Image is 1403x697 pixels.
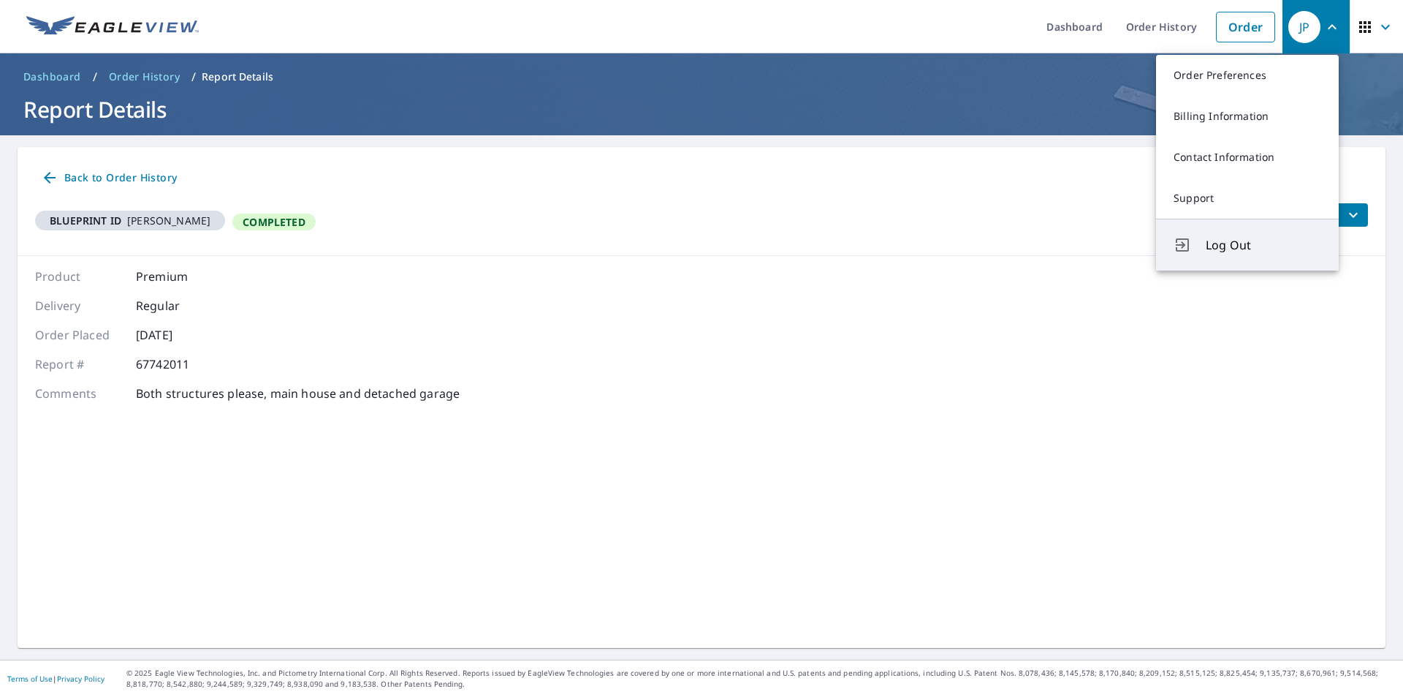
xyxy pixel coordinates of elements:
[35,297,123,314] p: Delivery
[1156,178,1339,219] a: Support
[202,69,273,84] p: Report Details
[1288,11,1320,43] div: JP
[109,69,180,84] span: Order History
[136,385,460,402] p: Both structures please, main house and detached garage
[136,297,224,314] p: Regular
[7,674,53,684] a: Terms of Use
[234,215,314,229] span: Completed
[103,65,186,88] a: Order History
[41,169,177,187] span: Back to Order History
[35,385,123,402] p: Comments
[1206,236,1321,254] span: Log Out
[18,65,1385,88] nav: breadcrumb
[7,674,104,683] p: |
[35,165,183,192] a: Back to Order History
[1156,96,1339,137] a: Billing Information
[35,268,123,285] p: Product
[1315,206,1362,224] span: Files
[1156,137,1339,178] a: Contact Information
[136,355,224,373] p: 67742011
[35,326,123,344] p: Order Placed
[50,214,121,227] em: Blueprint ID
[1156,219,1339,271] button: Log Out
[1156,55,1339,96] a: Order Preferences
[41,214,219,227] span: [PERSON_NAME]
[57,674,104,684] a: Privacy Policy
[18,65,87,88] a: Dashboard
[1216,12,1275,42] a: Order
[191,68,196,86] li: /
[136,326,224,344] p: [DATE]
[18,94,1385,124] h1: Report Details
[23,69,81,84] span: Dashboard
[35,355,123,373] p: Report #
[93,68,97,86] li: /
[26,16,199,38] img: EV Logo
[126,668,1396,690] p: © 2025 Eagle View Technologies, Inc. and Pictometry International Corp. All Rights Reserved. Repo...
[136,268,224,285] p: Premium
